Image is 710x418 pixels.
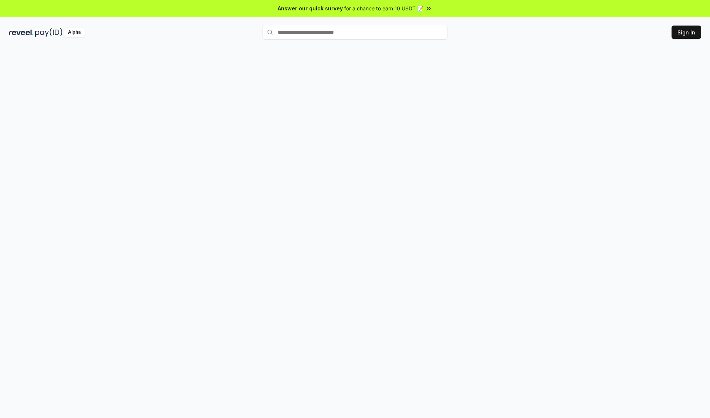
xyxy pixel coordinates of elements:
span: for a chance to earn 10 USDT 📝 [344,4,423,12]
div: Alpha [64,28,85,37]
img: reveel_dark [9,28,34,37]
img: pay_id [35,28,62,37]
span: Answer our quick survey [278,4,343,12]
button: Sign In [672,26,701,39]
